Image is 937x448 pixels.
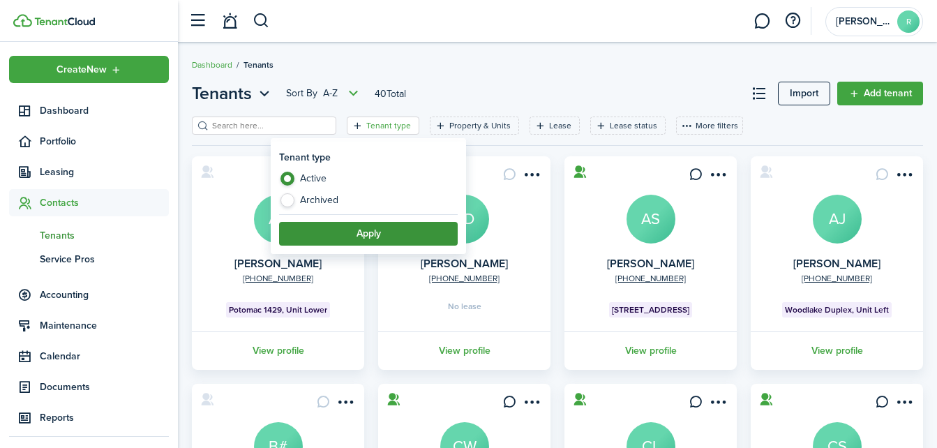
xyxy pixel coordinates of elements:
a: [PHONE_NUMBER] [615,272,686,285]
span: Tenants [243,59,273,71]
a: Add tenant [837,82,923,105]
button: Open menu [892,395,915,414]
button: Tenants [192,81,273,106]
span: [STREET_ADDRESS] [612,304,689,316]
input: Search here... [209,119,331,133]
span: Tenants [192,81,252,106]
button: Sort byA-Z [286,85,362,102]
button: Open menu [333,395,356,414]
span: Potomac 1429, Unit Lower [229,304,327,316]
filter-tag: Open filter [347,117,419,135]
button: Open sidebar [184,8,211,34]
a: [PERSON_NAME] [793,255,880,271]
span: Robert [836,17,892,27]
span: Contacts [40,195,169,210]
a: Service Pros [9,247,169,271]
a: [PERSON_NAME] [234,255,322,271]
a: View profile [562,331,739,370]
a: Messaging [749,3,775,39]
filter-tag-label: Lease [549,119,571,132]
button: More filters [676,117,743,135]
span: No lease [448,302,481,311]
button: Open menu [892,167,915,186]
span: Sort by [286,87,323,100]
span: Dashboard [40,103,169,118]
avatar-text: R [897,10,920,33]
span: Leasing [40,165,169,179]
header-page-total: 40 Total [375,87,406,101]
a: Tenants [9,223,169,247]
a: AR [254,195,303,244]
span: Reports [40,410,169,425]
button: Open resource center [781,9,804,33]
filter-tag-label: Property & Units [449,119,511,132]
button: Open menu [520,167,542,186]
a: [PHONE_NUMBER] [802,272,872,285]
a: View profile [376,331,553,370]
a: AS [627,195,675,244]
span: Create New [57,65,107,75]
button: Open menu [706,395,728,414]
button: Open menu [9,56,169,83]
label: Archived [279,193,458,207]
a: [PHONE_NUMBER] [429,272,500,285]
a: Dashboard [9,97,169,124]
span: Tenants [40,228,169,243]
filter-tag-label: Tenant type [366,119,411,132]
span: Maintenance [40,318,169,333]
span: Portfolio [40,134,169,149]
a: [PERSON_NAME] [421,255,508,271]
label: Active [279,172,458,193]
filter-tag: Open filter [590,117,666,135]
a: View profile [190,331,366,370]
a: View profile [749,331,925,370]
span: Service Pros [40,252,169,267]
img: TenantCloud [13,14,32,27]
a: Reports [9,404,169,431]
filter-tag-label: Lease status [610,119,657,132]
span: Calendar [40,349,169,364]
a: [PHONE_NUMBER] [243,272,313,285]
filter-tag: Open filter [430,117,519,135]
span: A-Z [323,87,338,100]
button: Open menu [286,85,362,102]
button: Apply [279,222,458,246]
button: Search [253,9,270,33]
a: Dashboard [192,59,232,71]
a: Import [778,82,830,105]
button: Open menu [192,81,273,106]
a: AJ [813,195,862,244]
span: Woodlake Duplex, Unit Left [785,304,889,316]
img: TenantCloud [34,17,95,26]
a: [PERSON_NAME] [607,255,694,271]
a: Notifications [216,3,243,39]
filter-tag: Open filter [530,117,580,135]
h3: Tenant type [279,150,331,165]
span: Accounting [40,288,169,302]
span: Documents [40,380,169,394]
button: Open menu [520,395,542,414]
button: Open menu [706,167,728,186]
